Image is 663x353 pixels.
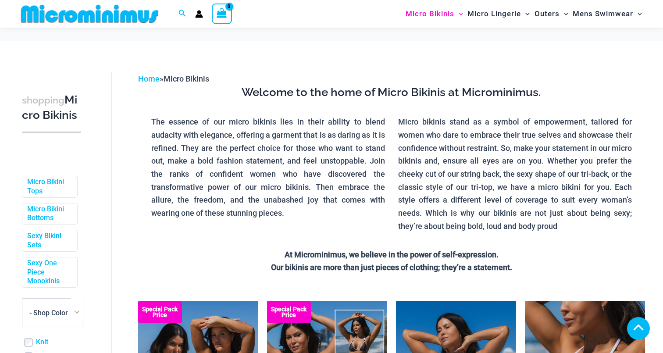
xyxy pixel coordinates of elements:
a: OutersMenu ToggleMenu Toggle [532,3,570,25]
strong: Our bikinis are more than just pieces of clothing; they’re a statement. [271,263,512,272]
a: Micro Bikini Bottoms [27,205,71,223]
a: Mens SwimwearMenu ToggleMenu Toggle [570,3,644,25]
span: Menu Toggle [521,3,530,25]
h3: Welcome to the home of Micro Bikinis at Microminimus. [145,85,638,100]
span: - Shop Color [22,298,83,327]
nav: Site Navigation [402,1,645,26]
span: Micro Bikinis [164,74,209,83]
img: MM SHOP LOGO FLAT [18,4,162,24]
span: Outers [535,3,560,25]
span: shopping [22,95,64,106]
a: Knit [36,338,48,347]
h3: Micro Bikinis [22,93,81,123]
span: Menu Toggle [454,3,463,25]
span: » [138,74,209,83]
a: View Shopping Cart, empty [212,4,232,24]
span: - Shop Color [29,309,68,317]
b: Special Pack Price [138,307,182,318]
b: Special Pack Price [267,307,311,318]
a: Sexy Bikini Sets [27,232,71,250]
p: Micro bikinis stand as a symbol of empowerment, tailored for women who dare to embrace their true... [398,115,632,232]
p: The essence of our micro bikinis lies in their ability to blend audacity with elegance, offering ... [151,115,385,220]
span: Micro Lingerie [467,3,521,25]
span: Menu Toggle [633,3,642,25]
a: Account icon link [195,10,203,18]
a: Micro BikinisMenu ToggleMenu Toggle [403,3,465,25]
a: Micro LingerieMenu ToggleMenu Toggle [465,3,532,25]
a: Search icon link [178,8,186,19]
span: Menu Toggle [560,3,568,25]
span: Mens Swimwear [573,3,633,25]
a: Micro Bikini Tops [27,178,71,196]
strong: At Microminimus, we believe in the power of self-expression. [285,250,499,259]
span: Micro Bikinis [406,3,454,25]
span: - Shop Color [22,299,83,327]
a: Sexy One Piece Monokinis [27,259,71,286]
a: Home [138,74,160,83]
